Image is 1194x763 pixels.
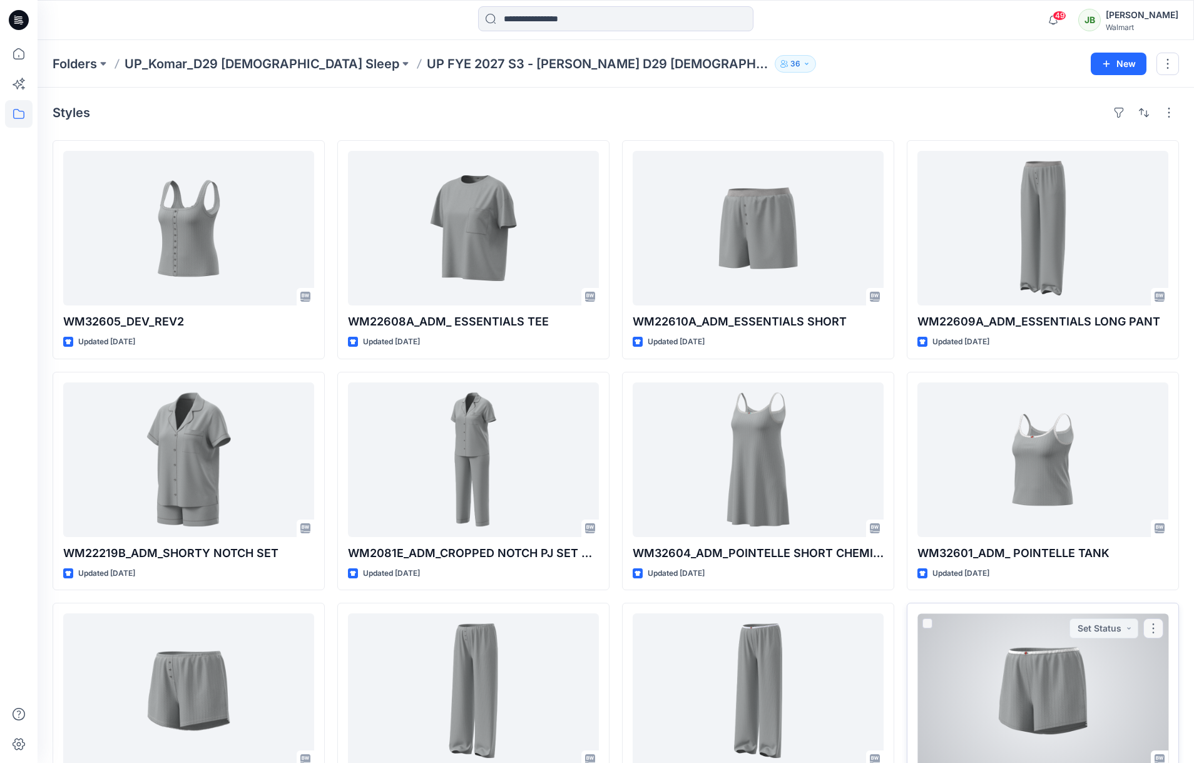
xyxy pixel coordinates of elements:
[917,151,1168,305] a: WM22609A_ADM_ESSENTIALS LONG PANT
[1106,23,1178,32] div: Walmart
[633,545,884,562] p: WM32604_ADM_POINTELLE SHORT CHEMISE
[63,545,314,562] p: WM22219B_ADM_SHORTY NOTCH SET
[932,335,989,349] p: Updated [DATE]
[363,335,420,349] p: Updated [DATE]
[1078,9,1101,31] div: JB
[775,55,816,73] button: 36
[633,151,884,305] a: WM22610A_ADM_ESSENTIALS SHORT
[63,313,314,330] p: WM32605_DEV_REV2
[1091,53,1146,75] button: New
[633,313,884,330] p: WM22610A_ADM_ESSENTIALS SHORT
[790,57,800,71] p: 36
[917,545,1168,562] p: WM32601_ADM_ POINTELLE TANK
[78,567,135,580] p: Updated [DATE]
[125,55,399,73] a: UP_Komar_D29 [DEMOGRAPHIC_DATA] Sleep
[78,335,135,349] p: Updated [DATE]
[63,382,314,537] a: WM22219B_ADM_SHORTY NOTCH SET
[63,151,314,305] a: WM32605_DEV_REV2
[348,545,599,562] p: WM2081E_ADM_CROPPED NOTCH PJ SET WITH STRAIGHT HEM TOP
[348,151,599,305] a: WM22608A_ADM_ ESSENTIALS TEE
[427,55,770,73] p: UP FYE 2027 S3 - [PERSON_NAME] D29 [DEMOGRAPHIC_DATA] Sleepwear
[363,567,420,580] p: Updated [DATE]
[917,382,1168,537] a: WM32601_ADM_ POINTELLE TANK
[53,105,90,120] h4: Styles
[648,567,705,580] p: Updated [DATE]
[348,382,599,537] a: WM2081E_ADM_CROPPED NOTCH PJ SET WITH STRAIGHT HEM TOP
[1053,11,1066,21] span: 49
[633,382,884,537] a: WM32604_ADM_POINTELLE SHORT CHEMISE
[53,55,97,73] a: Folders
[648,335,705,349] p: Updated [DATE]
[932,567,989,580] p: Updated [DATE]
[1106,8,1178,23] div: [PERSON_NAME]
[348,313,599,330] p: WM22608A_ADM_ ESSENTIALS TEE
[917,313,1168,330] p: WM22609A_ADM_ESSENTIALS LONG PANT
